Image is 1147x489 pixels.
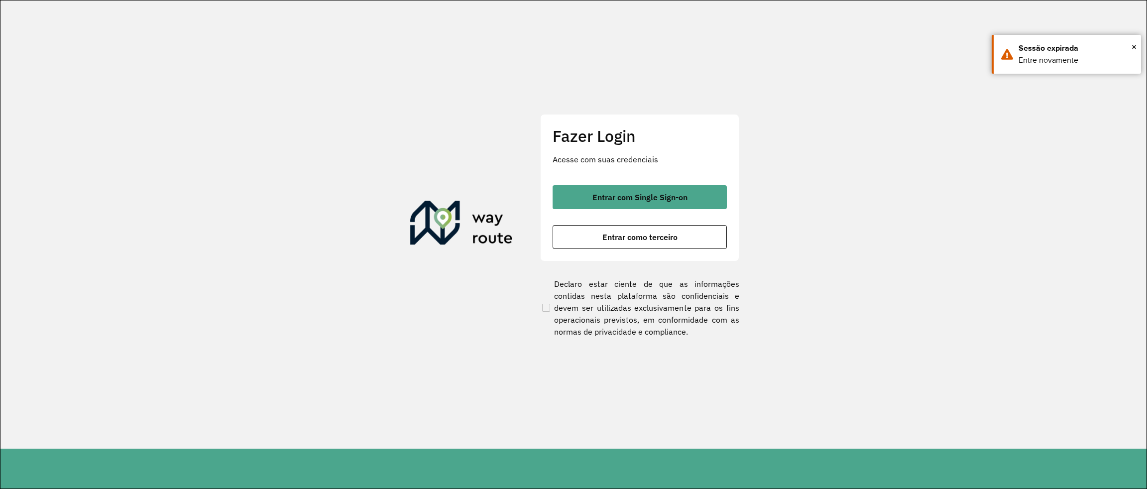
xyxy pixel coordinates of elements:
button: button [553,185,727,209]
span: Entrar como terceiro [602,233,678,241]
button: button [553,225,727,249]
label: Declaro estar ciente de que as informações contidas nesta plataforma são confidenciais e devem se... [540,278,739,338]
p: Acesse com suas credenciais [553,153,727,165]
img: Roteirizador AmbevTech [410,201,513,248]
h2: Fazer Login [553,126,727,145]
div: Sessão expirada [1019,42,1134,54]
div: Entre novamente [1019,54,1134,66]
span: × [1132,39,1137,54]
button: Close [1132,39,1137,54]
span: Entrar com Single Sign-on [592,193,688,201]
